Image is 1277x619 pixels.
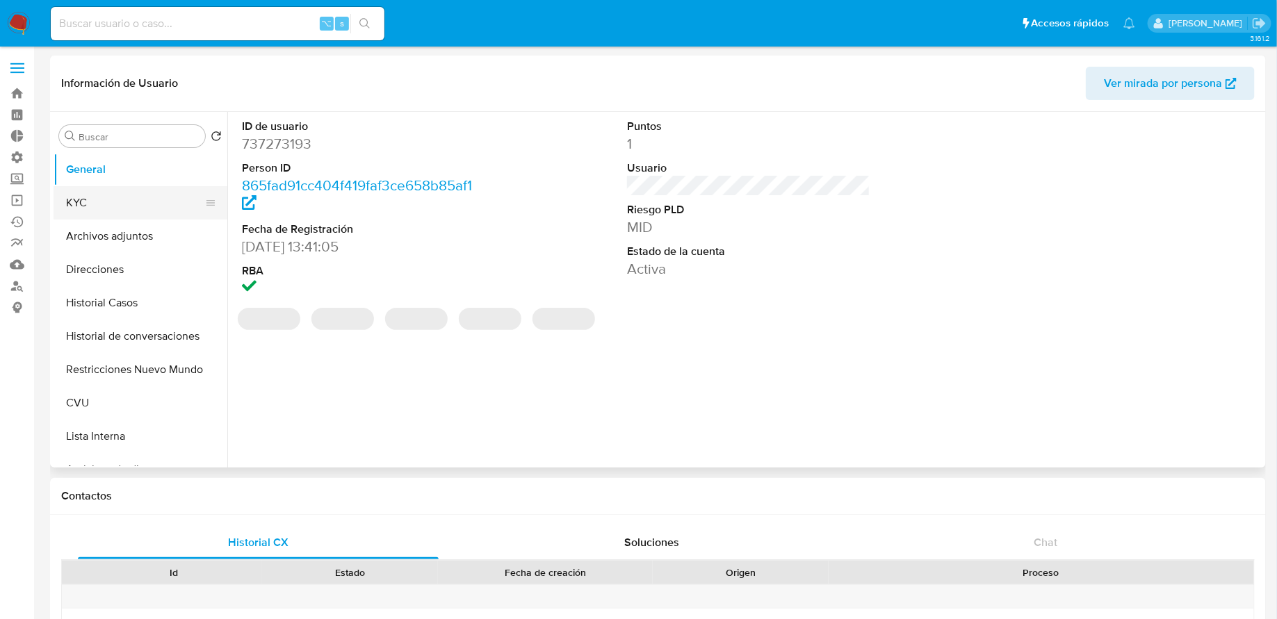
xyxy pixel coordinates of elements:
dt: ID de usuario [242,119,485,134]
dd: [DATE] 13:41:05 [242,237,485,256]
button: Direcciones [54,253,227,286]
div: Origen [662,566,819,579]
a: 865fad91cc404f419faf3ce658b85af1 [242,175,472,215]
p: fabricio.bottalo@mercadolibre.com [1169,17,1247,30]
dt: Usuario [627,160,870,176]
span: ‌ [532,308,595,330]
button: Restricciones Nuevo Mundo [54,353,227,386]
span: s [340,17,344,30]
dd: 1 [627,134,870,154]
button: Ver mirada por persona [1086,67,1255,100]
dt: Puntos [627,119,870,134]
dt: Fecha de Registración [242,222,485,237]
span: ‌ [385,308,448,330]
a: Salir [1252,16,1267,31]
dd: MID [627,217,870,237]
span: ‌ [238,308,300,330]
button: CVU [54,386,227,420]
button: KYC [54,186,216,220]
button: Archivos adjuntos [54,220,227,253]
span: ‌ [311,308,374,330]
button: Volver al orden por defecto [211,131,222,146]
span: ⌥ [321,17,332,30]
button: Historial de conversaciones [54,320,227,353]
span: Chat [1034,534,1058,550]
dt: Riesgo PLD [627,202,870,217]
button: search-icon [350,14,379,33]
input: Buscar usuario o caso... [51,15,384,33]
span: Soluciones [624,534,679,550]
h1: Información de Usuario [61,76,178,90]
div: Estado [272,566,428,579]
button: Lista Interna [54,420,227,453]
dt: Estado de la cuenta [627,244,870,259]
span: ‌ [459,308,521,330]
dt: RBA [242,263,485,279]
a: Notificaciones [1123,17,1135,29]
h1: Contactos [61,489,1255,503]
button: Buscar [65,131,76,142]
div: Fecha de creación [448,566,643,579]
dd: 737273193 [242,134,485,154]
span: Ver mirada por persona [1104,67,1222,100]
input: Buscar [79,131,200,143]
span: Accesos rápidos [1032,16,1109,31]
div: Proceso [838,566,1244,579]
button: Historial Casos [54,286,227,320]
dd: Activa [627,259,870,279]
dt: Person ID [242,160,485,176]
div: Id [96,566,252,579]
button: Anticipos de dinero [54,453,227,486]
span: Historial CX [228,534,288,550]
button: General [54,153,227,186]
